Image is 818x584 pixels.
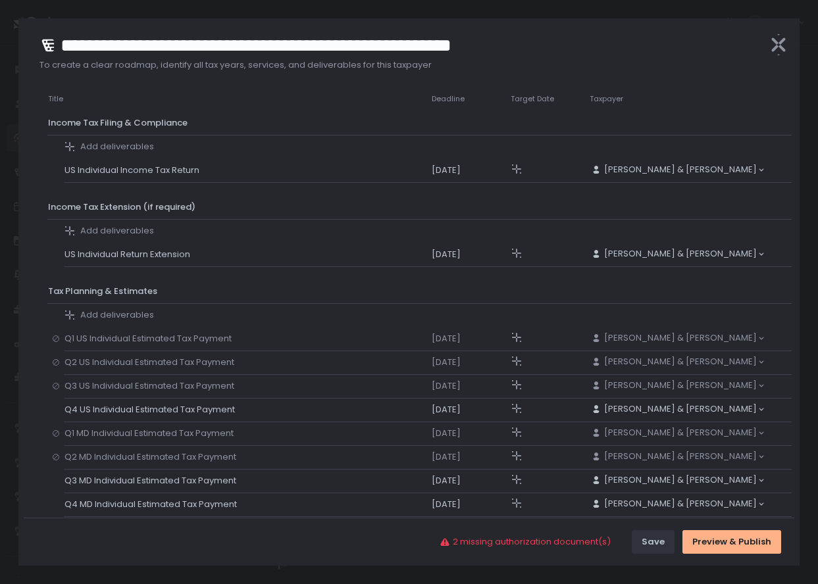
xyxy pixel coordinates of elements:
[431,243,510,266] td: [DATE]
[590,427,765,440] div: Search for option
[632,530,675,554] button: Save
[64,333,237,345] span: Q1 US Individual Estimated Tax Payment
[48,201,195,213] span: Income Tax Extension (if required)
[64,380,240,392] span: Q3 US Individual Estimated Tax Payment
[604,248,757,260] span: [PERSON_NAME] & [PERSON_NAME]
[64,475,242,487] span: Q3 MD Individual Estimated Tax Payment
[80,225,154,237] span: Add deliverables
[590,332,765,345] div: Search for option
[64,499,242,510] span: Q4 MD Individual Estimated Tax Payment
[64,249,195,260] span: US Individual Return Extension
[604,450,757,462] span: [PERSON_NAME] & [PERSON_NAME]
[64,451,242,463] span: Q2 MD Individual Estimated Tax Payment
[80,309,154,321] span: Add deliverables
[604,379,757,391] span: [PERSON_NAME] & [PERSON_NAME]
[604,332,757,344] span: [PERSON_NAME] & [PERSON_NAME]
[642,536,665,548] div: Save
[590,474,765,487] div: Search for option
[64,427,239,439] span: Q1 MD Individual Estimated Tax Payment
[48,116,188,129] span: Income Tax Filing & Compliance
[590,379,765,393] div: Search for option
[47,87,64,111] th: Title
[590,356,765,369] div: Search for option
[604,403,757,415] span: [PERSON_NAME] & [PERSON_NAME]
[604,356,757,368] span: [PERSON_NAME] & [PERSON_NAME]
[590,498,765,511] div: Search for option
[431,493,510,516] td: [DATE]
[431,374,510,398] td: [DATE]
[604,427,757,439] span: [PERSON_NAME] & [PERSON_NAME]
[590,248,765,261] div: Search for option
[453,536,611,548] span: 2 missing authorization document(s)
[604,474,757,486] span: [PERSON_NAME] & [PERSON_NAME]
[64,356,240,368] span: Q2 US Individual Estimated Tax Payment
[431,398,510,422] td: [DATE]
[604,498,757,510] span: [PERSON_NAME] & [PERSON_NAME]
[682,530,781,554] button: Preview & Publish
[692,536,771,548] div: Preview & Publish
[604,164,757,176] span: [PERSON_NAME] & [PERSON_NAME]
[590,164,765,177] div: Search for option
[80,141,154,153] span: Add deliverables
[48,285,157,297] span: Tax Planning & Estimates
[431,158,510,182] td: [DATE]
[431,445,510,469] td: [DATE]
[431,327,510,351] td: [DATE]
[39,59,757,71] span: To create a clear roadmap, identify all tax years, services, and deliverables for this taxpayer
[590,403,765,416] div: Search for option
[431,87,510,111] th: Deadline
[431,469,510,493] td: [DATE]
[64,164,205,176] span: US Individual Income Tax Return
[589,87,765,111] th: Taxpayer
[64,404,240,416] span: Q4 US Individual Estimated Tax Payment
[510,87,589,111] th: Target Date
[431,351,510,374] td: [DATE]
[431,422,510,445] td: [DATE]
[590,450,765,464] div: Search for option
